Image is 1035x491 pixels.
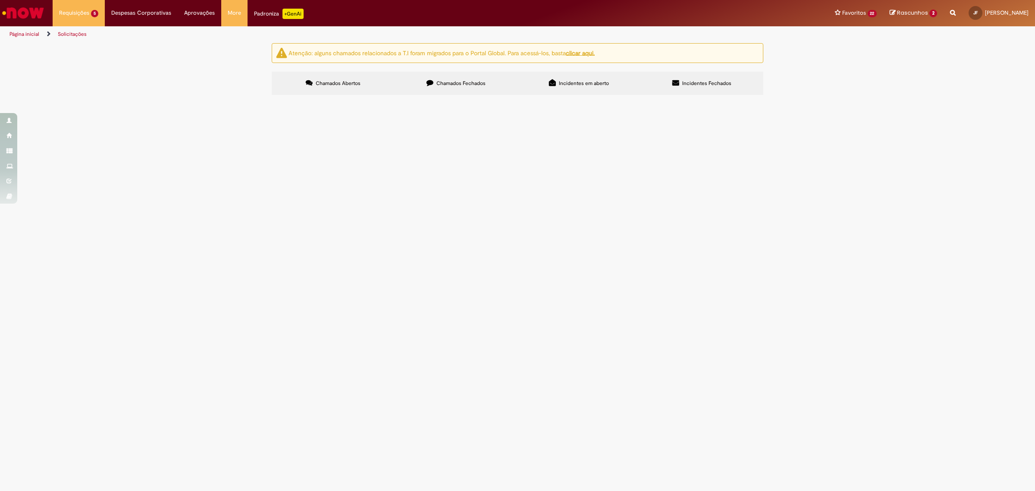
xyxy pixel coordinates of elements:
[6,26,684,42] ul: Trilhas de página
[316,80,361,87] span: Chamados Abertos
[842,9,866,17] span: Favoritos
[91,10,98,17] span: 5
[228,9,241,17] span: More
[929,9,937,17] span: 2
[254,9,304,19] div: Padroniza
[868,10,877,17] span: 22
[184,9,215,17] span: Aprovações
[436,80,486,87] span: Chamados Fechados
[559,80,609,87] span: Incidentes em aberto
[59,9,89,17] span: Requisições
[682,80,731,87] span: Incidentes Fechados
[282,9,304,19] p: +GenAi
[111,9,171,17] span: Despesas Corporativas
[58,31,87,38] a: Solicitações
[9,31,39,38] a: Página inicial
[890,9,937,17] a: Rascunhos
[566,49,595,57] a: clicar aqui.
[973,10,978,16] span: JF
[1,4,45,22] img: ServiceNow
[985,9,1029,16] span: [PERSON_NAME]
[897,9,928,17] span: Rascunhos
[289,49,595,57] ng-bind-html: Atenção: alguns chamados relacionados a T.I foram migrados para o Portal Global. Para acessá-los,...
